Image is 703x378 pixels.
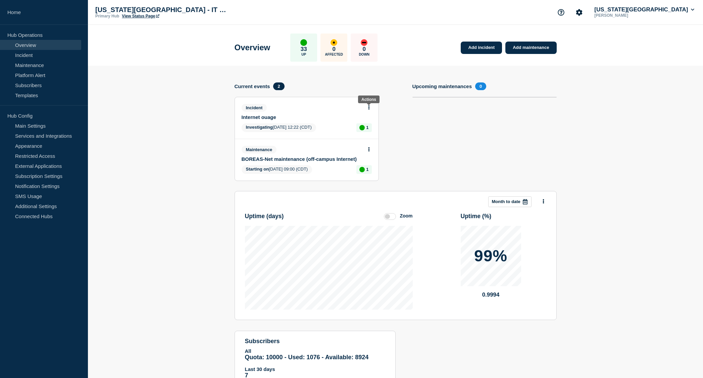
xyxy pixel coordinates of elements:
div: up [359,167,365,172]
h1: Overview [235,43,270,52]
div: affected [331,39,337,46]
p: [PERSON_NAME] [593,13,663,18]
button: Support [554,5,568,19]
p: Affected [325,53,343,56]
p: Month to date [492,199,520,204]
p: [US_STATE][GEOGRAPHIC_DATA] - IT Status Page [95,6,230,14]
p: Up [301,53,306,56]
h3: Uptime ( days ) [245,213,284,220]
span: Quota: 10000 - Used: 1076 - Available: 8924 [245,354,369,361]
button: [US_STATE][GEOGRAPHIC_DATA] [593,6,696,13]
button: Month to date [488,196,532,207]
span: Incident [242,104,267,112]
h4: Upcoming maintenances [412,83,472,89]
div: down [361,39,367,46]
div: up [359,125,365,130]
span: Investigating [246,125,273,130]
span: Starting on [246,167,269,172]
p: 99% [474,248,507,264]
p: 1 [366,167,368,172]
div: Zoom [400,213,412,218]
h4: Current events [235,83,270,89]
span: [DATE] 09:00 (CDT) [242,165,312,174]
a: Internet ouage [242,114,363,120]
span: [DATE] 12:22 (CDT) [242,123,316,132]
a: BOREAS-Net maintenance (off-campus Internet) [242,156,363,162]
p: 1 [366,125,368,130]
span: 0 [475,82,486,90]
button: Account settings [572,5,586,19]
span: Maintenance [242,146,277,153]
p: 0.9994 [461,292,521,298]
a: View Status Page [122,14,159,18]
div: up [300,39,307,46]
span: 2 [273,82,284,90]
div: Actions [361,97,376,102]
p: 33 [301,46,307,53]
a: Add incident [461,42,502,54]
p: 0 [333,46,336,53]
h3: Uptime ( % ) [461,213,492,220]
p: Last 30 days [245,366,385,372]
h4: subscribers [245,338,385,345]
p: 0 [363,46,366,53]
a: Add maintenance [505,42,556,54]
p: Down [359,53,369,56]
p: Primary Hub [95,14,119,18]
p: All [245,348,385,354]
